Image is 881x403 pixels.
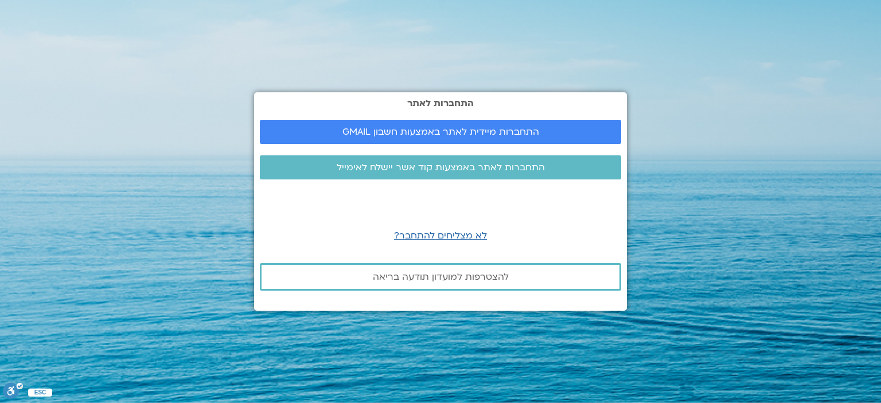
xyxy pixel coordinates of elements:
[342,127,539,137] span: התחברות מיידית לאתר באמצעות חשבון GMAIL
[337,162,545,173] span: התחברות לאתר באמצעות קוד אשר יישלח לאימייל
[260,98,621,108] h2: התחברות לאתר
[260,155,621,179] a: התחברות לאתר באמצעות קוד אשר יישלח לאימייל
[260,263,621,291] a: להצטרפות למועדון תודעה בריאה
[373,272,509,282] span: להצטרפות למועדון תודעה בריאה
[394,229,487,242] a: לא מצליחים להתחבר?
[260,120,621,144] a: התחברות מיידית לאתר באמצעות חשבון GMAIL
